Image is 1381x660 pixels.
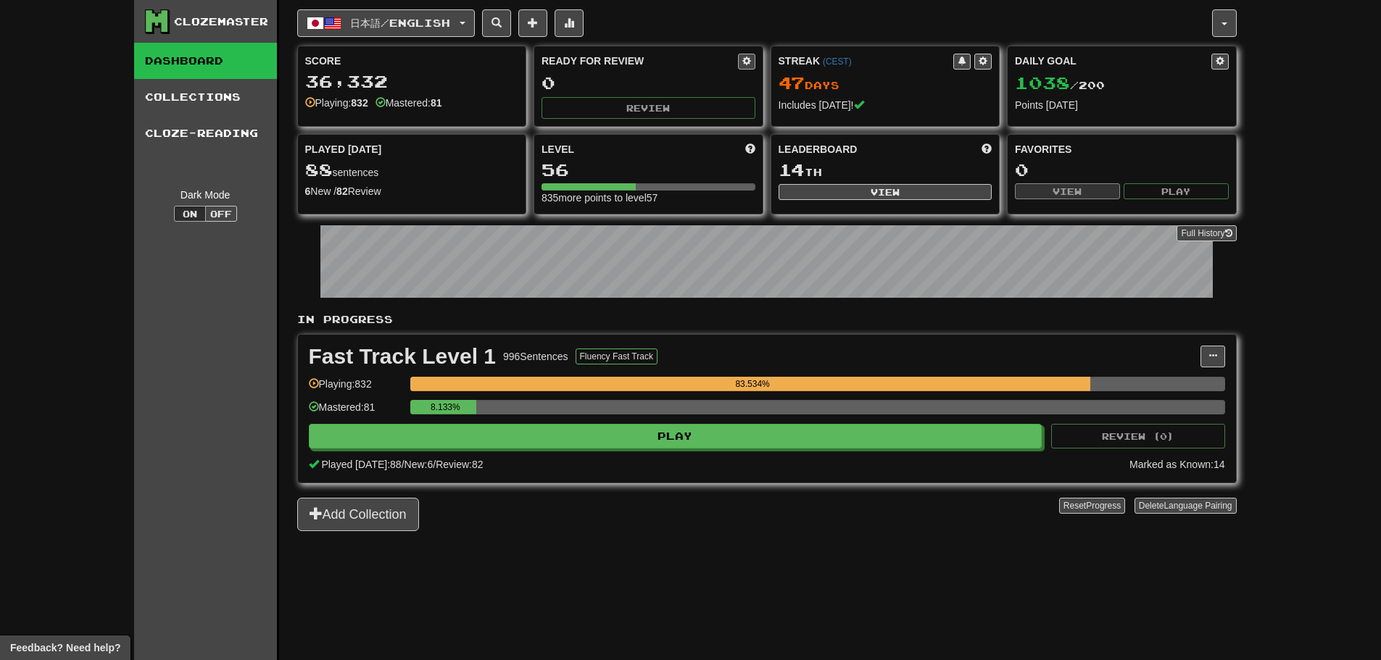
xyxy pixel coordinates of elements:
[305,159,333,180] span: 88
[1164,501,1232,511] span: Language Pairing
[542,142,574,156] span: Level
[297,9,475,37] button: 日本語/English
[309,424,1042,448] button: Play
[436,459,483,470] span: Review: 82
[305,142,382,156] span: Played [DATE]
[482,9,511,37] button: Search sentences
[174,206,206,222] button: On
[542,161,755,179] div: 56
[174,14,268,29] div: Clozemaster
[145,188,266,202] div: Dark Mode
[205,206,237,222] button: Off
[321,459,401,470] span: Played [DATE]: 88
[1015,54,1211,70] div: Daily Goal
[779,54,954,68] div: Streak
[982,142,992,156] span: This week in points, UTC
[309,346,497,367] div: Fast Track Level 1
[745,142,755,156] span: Score more points to level up
[297,498,419,531] button: Add Collection
[134,115,277,151] a: Cloze-Reading
[1051,424,1225,448] button: Review (0)
[376,96,442,110] div: Mastered:
[1015,79,1105,91] span: / 200
[433,459,436,470] span: /
[542,74,755,92] div: 0
[1086,501,1121,511] span: Progress
[305,185,311,197] strong: 6
[1177,225,1236,241] a: Full History
[1015,183,1120,199] button: View
[823,57,852,67] a: (CEST)
[305,161,519,180] div: sentences
[542,97,755,119] button: Review
[431,97,442,109] strong: 81
[305,96,368,110] div: Playing:
[576,348,658,364] button: Fluency Fast Track
[1015,161,1229,179] div: 0
[415,400,476,414] div: 8.133%
[779,159,805,180] span: 14
[351,97,368,109] strong: 832
[779,98,992,112] div: Includes [DATE]!
[134,43,277,79] a: Dashboard
[1015,98,1229,112] div: Points [DATE]
[518,9,547,37] button: Add sentence to collection
[297,312,1237,327] p: In Progress
[309,377,403,401] div: Playing: 832
[1059,498,1125,514] button: ResetProgress
[1129,457,1225,472] div: Marked as Known: 14
[779,74,992,93] div: Day s
[134,79,277,115] a: Collections
[336,185,348,197] strong: 82
[305,72,519,91] div: 36,332
[10,640,120,655] span: Open feedback widget
[305,184,519,199] div: New / Review
[1135,498,1237,514] button: DeleteLanguage Pairing
[415,377,1091,391] div: 83.534%
[542,191,755,205] div: 835 more points to level 57
[402,459,405,470] span: /
[1015,72,1070,93] span: 1038
[555,9,584,37] button: More stats
[779,142,858,156] span: Leaderboard
[779,72,805,93] span: 47
[503,349,568,364] div: 996 Sentences
[542,54,738,68] div: Ready for Review
[779,161,992,180] div: th
[305,54,519,68] div: Score
[1124,183,1229,199] button: Play
[779,184,992,200] button: View
[309,400,403,424] div: Mastered: 81
[1015,142,1229,156] div: Favorites
[405,459,434,470] span: New: 6
[350,17,450,29] span: 日本語 / English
